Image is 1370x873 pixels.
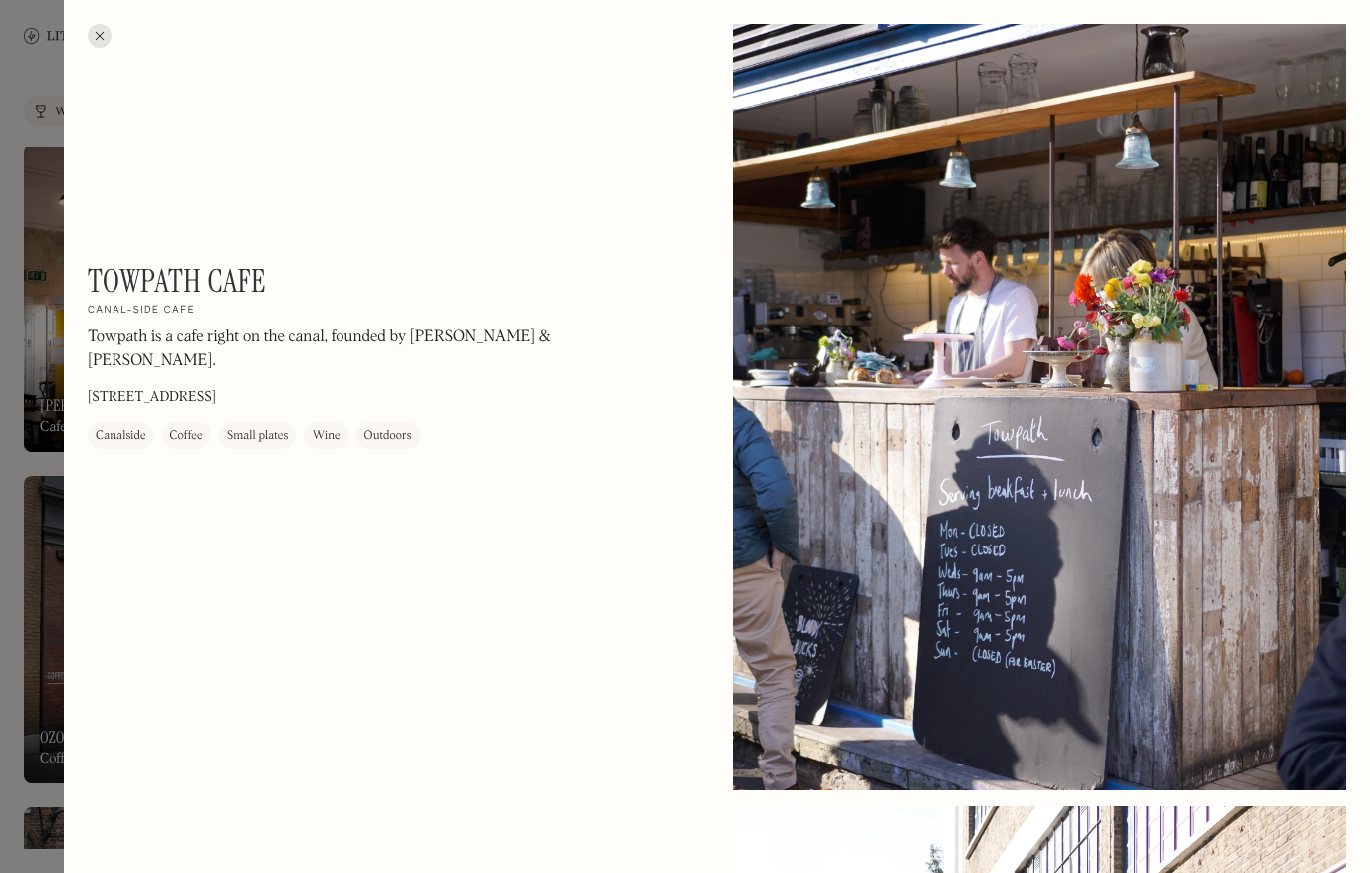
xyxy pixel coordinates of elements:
[88,388,216,409] p: [STREET_ADDRESS]
[88,262,266,300] h1: Towpath Cafe
[96,427,146,447] div: Canalside
[364,427,412,447] div: Outdoors
[88,305,195,319] h2: Canal-side cafe
[88,327,625,374] p: Towpath is a cafe right on the canal, founded by [PERSON_NAME] & [PERSON_NAME].
[227,427,289,447] div: Small plates
[312,427,340,447] div: Wine
[170,427,203,447] div: Coffee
